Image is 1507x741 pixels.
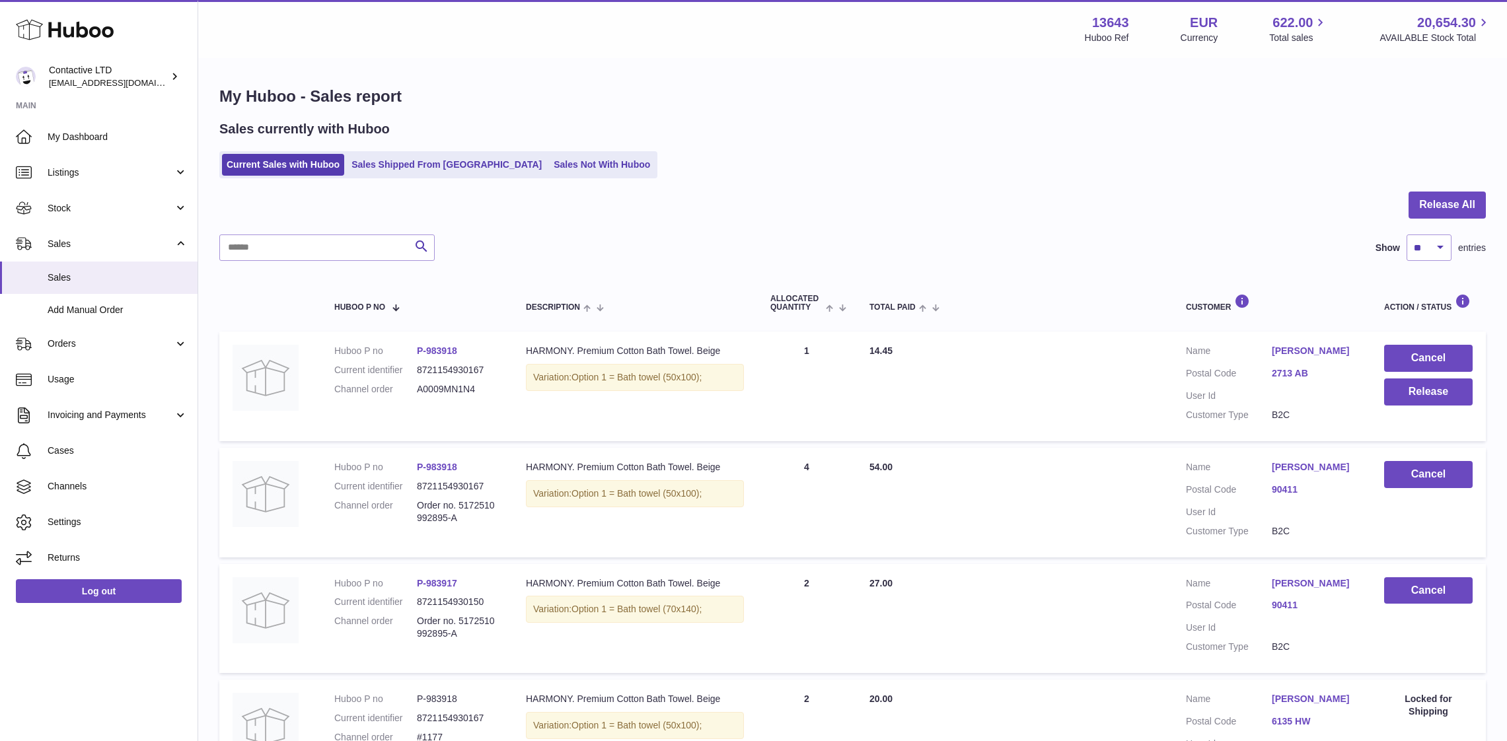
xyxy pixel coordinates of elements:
label: Show [1376,242,1400,254]
dd: 8721154930167 [417,712,499,724]
a: P-983917 [417,578,457,588]
span: Total sales [1269,32,1328,44]
dd: P-983918 [417,693,499,705]
dt: User Id [1186,621,1272,634]
span: 622.00 [1272,14,1313,32]
div: Variation: [526,712,744,739]
span: Huboo P no [334,303,385,312]
div: Variation: [526,364,744,391]
a: [PERSON_NAME] [1272,461,1358,474]
span: Option 1 = Bath towel (50x100); [571,488,702,499]
button: Cancel [1384,345,1473,372]
span: Option 1 = Bath towel (50x100); [571,372,702,382]
a: 90411 [1272,599,1358,612]
dd: 8721154930150 [417,596,499,608]
span: Add Manual Order [48,304,188,316]
div: Huboo Ref [1085,32,1129,44]
span: Listings [48,166,174,179]
button: Cancel [1384,577,1473,604]
a: 2713 AB [1272,367,1358,380]
span: Description [526,303,580,312]
div: HARMONY. Premium Cotton Bath Towel. Beige [526,345,744,357]
dd: 8721154930167 [417,364,499,376]
dt: Huboo P no [334,461,417,474]
dt: Postal Code [1186,599,1272,615]
dd: Order no. 5172510992895-A [417,615,499,640]
a: 622.00 Total sales [1269,14,1328,44]
a: Sales Shipped From [GEOGRAPHIC_DATA] [347,154,546,176]
span: Sales [48,271,188,284]
div: Locked for Shipping [1384,693,1473,718]
dt: Channel order [334,615,417,640]
span: 54.00 [869,462,893,472]
span: Option 1 = Bath towel (70x140); [571,604,702,614]
a: [PERSON_NAME] [1272,345,1358,357]
button: Release All [1409,192,1486,219]
a: Current Sales with Huboo [222,154,344,176]
span: Invoicing and Payments [48,409,174,421]
span: Cases [48,444,188,457]
img: soul@SOWLhome.com [16,67,36,87]
dd: Order no. 5172510992895-A [417,499,499,524]
div: Action / Status [1384,294,1473,312]
dt: Name [1186,693,1272,709]
dd: B2C [1272,641,1358,653]
dt: Channel order [334,499,417,524]
dt: Postal Code [1186,367,1272,383]
img: no-photo.jpg [233,577,299,643]
dt: Customer Type [1186,525,1272,538]
span: AVAILABLE Stock Total [1379,32,1491,44]
dd: 8721154930167 [417,480,499,493]
span: Settings [48,516,188,528]
span: Orders [48,337,174,350]
a: [PERSON_NAME] [1272,577,1358,590]
button: Cancel [1384,461,1473,488]
h2: Sales currently with Huboo [219,120,390,138]
a: [PERSON_NAME] [1272,693,1358,705]
div: Currency [1181,32,1218,44]
span: 20.00 [869,693,893,704]
span: Sales [48,238,174,250]
dt: User Id [1186,390,1272,402]
span: [EMAIL_ADDRESS][DOMAIN_NAME] [49,77,194,88]
dd: B2C [1272,525,1358,538]
h1: My Huboo - Sales report [219,86,1486,107]
td: 1 [757,332,856,441]
span: Channels [48,480,188,493]
a: Sales Not With Huboo [549,154,655,176]
dt: Customer Type [1186,409,1272,421]
span: Stock [48,202,174,215]
span: 27.00 [869,578,893,588]
div: HARMONY. Premium Cotton Bath Towel. Beige [526,461,744,474]
div: Variation: [526,596,744,623]
dd: A0009MN1N4 [417,383,499,396]
a: 20,654.30 AVAILABLE Stock Total [1379,14,1491,44]
div: Contactive LTD [49,64,168,89]
dt: Channel order [334,383,417,396]
img: no-photo.jpg [233,461,299,527]
dt: Huboo P no [334,577,417,590]
a: P-983918 [417,462,457,472]
span: Usage [48,373,188,386]
dt: User Id [1186,506,1272,518]
img: no-photo.jpg [233,345,299,411]
dt: Customer Type [1186,641,1272,653]
span: entries [1458,242,1486,254]
div: HARMONY. Premium Cotton Bath Towel. Beige [526,693,744,705]
dt: Current identifier [334,596,417,608]
dt: Name [1186,461,1272,477]
span: ALLOCATED Quantity [770,295,823,312]
strong: 13643 [1092,14,1129,32]
div: HARMONY. Premium Cotton Bath Towel. Beige [526,577,744,590]
a: P-983918 [417,345,457,356]
a: 90411 [1272,483,1358,496]
a: Log out [16,579,182,603]
span: 20,654.30 [1417,14,1476,32]
button: Release [1384,378,1473,406]
td: 2 [757,564,856,674]
dt: Huboo P no [334,693,417,705]
dt: Postal Code [1186,715,1272,731]
span: My Dashboard [48,131,188,143]
dt: Huboo P no [334,345,417,357]
dd: B2C [1272,409,1358,421]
